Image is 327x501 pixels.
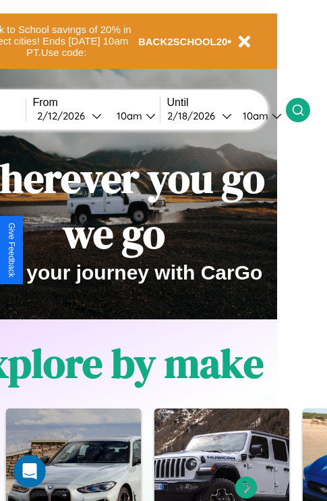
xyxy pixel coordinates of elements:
div: Give Feedback [7,223,16,278]
b: BACK2SCHOOL20 [138,36,228,47]
label: From [33,97,160,109]
button: 2/12/2026 [33,109,106,123]
label: Until [167,97,286,109]
div: 2 / 18 / 2026 [167,109,222,122]
button: 10am [106,109,160,123]
div: 10am [110,109,146,122]
div: 2 / 12 / 2026 [37,109,92,122]
iframe: Intercom live chat [13,455,46,487]
button: 10am [232,109,286,123]
div: 10am [236,109,272,122]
